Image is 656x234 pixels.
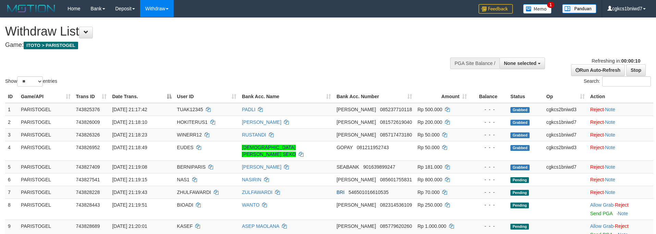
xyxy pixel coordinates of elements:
[109,90,174,103] th: Date Trans.: activate to sort column descending
[177,132,202,138] span: WINERR12
[18,186,73,198] td: PARISTOGEL
[584,76,651,87] label: Search:
[587,128,653,141] td: ·
[510,145,530,151] span: Grabbed
[590,164,604,170] a: Reject
[112,177,147,182] span: [DATE] 21:19:15
[177,223,193,229] span: KASEF
[510,224,529,230] span: Pending
[17,76,43,87] select: Showentries
[590,223,614,229] a: Allow Grab
[76,190,100,195] span: 743828228
[5,42,431,49] h4: Game:
[348,190,388,195] span: Copy 546501016610535 to clipboard
[380,119,412,125] span: Copy 081572619040 to clipboard
[174,90,239,103] th: User ID: activate to sort column ascending
[76,119,100,125] span: 743826009
[73,90,110,103] th: Trans ID: activate to sort column ascending
[76,107,100,112] span: 743825376
[587,186,653,198] td: ·
[510,203,529,208] span: Pending
[590,145,604,150] a: Reject
[615,223,629,229] a: Reject
[587,173,653,186] td: ·
[418,119,442,125] span: Rp 200.000
[18,90,73,103] th: Game/API: activate to sort column ascending
[472,176,505,183] div: - - -
[380,223,412,229] span: Copy 085779620260 to clipboard
[242,177,261,182] a: NASIRIN
[5,198,18,220] td: 8
[242,132,266,138] a: RUSTANDI
[5,90,18,103] th: ID
[76,145,100,150] span: 743826952
[112,190,147,195] span: [DATE] 21:19:43
[242,107,255,112] a: PADLI
[418,107,442,112] span: Rp 500.000
[336,177,376,182] span: [PERSON_NAME]
[587,160,653,173] td: ·
[479,4,513,14] img: Feedback.jpg
[177,164,206,170] span: BERNIPARIS
[18,141,73,160] td: PARISTOGEL
[5,76,57,87] label: Show entries
[18,103,73,116] td: PARISTOGEL
[418,132,440,138] span: Rp 50.000
[587,116,653,128] td: ·
[472,144,505,151] div: - - -
[621,58,640,64] strong: 00:00:10
[336,223,376,229] span: [PERSON_NAME]
[472,164,505,170] div: - - -
[544,90,587,103] th: Op: activate to sort column ascending
[510,132,530,138] span: Grabbed
[587,198,653,220] td: ·
[5,141,18,160] td: 4
[334,90,414,103] th: Bank Acc. Number: activate to sort column ascending
[587,141,653,160] td: ·
[602,76,651,87] input: Search:
[544,160,587,173] td: cgkcs1bniwd7
[472,131,505,138] div: - - -
[590,119,604,125] a: Reject
[418,177,442,182] span: Rp 800.000
[510,177,529,183] span: Pending
[499,57,545,69] button: None selected
[336,145,352,150] span: GOPAY
[415,90,470,103] th: Amount: activate to sort column ascending
[336,190,344,195] span: BRI
[177,177,190,182] span: NAS1
[418,202,442,208] span: Rp 250.000
[336,107,376,112] span: [PERSON_NAME]
[177,145,194,150] span: EUDES
[504,61,536,66] span: None selected
[590,202,615,208] span: ·
[18,160,73,173] td: PARISTOGEL
[242,164,281,170] a: [PERSON_NAME]
[380,107,412,112] span: Copy 085237710118 to clipboard
[472,119,505,126] div: - - -
[510,165,530,170] span: Grabbed
[590,211,612,216] a: Send PGA
[418,145,440,150] span: Rp 50.000
[380,132,412,138] span: Copy 085717473180 to clipboard
[5,128,18,141] td: 3
[380,177,412,182] span: Copy 085601755831 to clipboard
[562,4,596,13] img: panduan.png
[571,64,625,76] a: Run Auto-Refresh
[590,132,604,138] a: Reject
[336,164,359,170] span: SEABANK
[18,173,73,186] td: PARISTOGEL
[239,90,334,103] th: Bank Acc. Name: activate to sort column ascending
[24,42,78,49] span: ITOTO > PARISTOGEL
[112,119,147,125] span: [DATE] 21:18:10
[112,202,147,208] span: [DATE] 21:19:51
[5,103,18,116] td: 1
[590,177,604,182] a: Reject
[363,164,395,170] span: Copy 901639899247 to clipboard
[544,103,587,116] td: cgkcs2bniwd3
[450,57,499,69] div: PGA Site Balance /
[590,202,614,208] a: Allow Grab
[472,106,505,113] div: - - -
[470,90,508,103] th: Balance
[590,107,604,112] a: Reject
